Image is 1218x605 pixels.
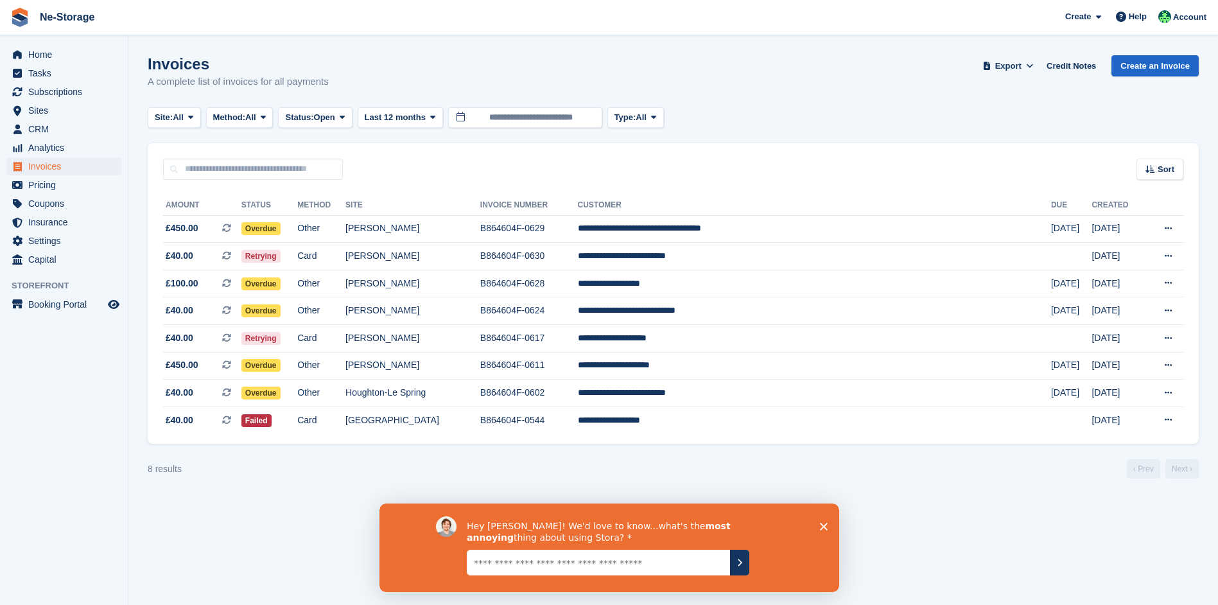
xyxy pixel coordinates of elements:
h1: Invoices [148,55,329,73]
span: £40.00 [166,386,193,399]
span: Overdue [241,277,281,290]
td: [PERSON_NAME] [345,352,480,380]
nav: Page [1124,459,1201,478]
td: B864604F-0544 [480,407,578,434]
a: menu [6,120,121,138]
td: B864604F-0611 [480,352,578,380]
th: Method [297,195,345,216]
span: Overdue [241,304,281,317]
th: Invoice Number [480,195,578,216]
button: Type: All [607,107,664,128]
span: £450.00 [166,222,198,235]
span: Invoices [28,157,105,175]
td: [DATE] [1051,270,1092,297]
span: Settings [28,232,105,250]
td: [DATE] [1051,297,1092,325]
span: Insurance [28,213,105,231]
td: [DATE] [1092,297,1144,325]
td: Other [297,352,345,380]
span: £40.00 [166,331,193,345]
td: [PERSON_NAME] [345,325,480,353]
span: Type: [614,111,636,124]
a: menu [6,295,121,313]
th: Status [241,195,297,216]
span: Tasks [28,64,105,82]
span: CRM [28,120,105,138]
p: A complete list of invoices for all payments [148,75,329,89]
span: Status: [285,111,313,124]
span: Pricing [28,176,105,194]
span: Open [314,111,335,124]
td: B864604F-0628 [480,270,578,297]
button: Method: All [206,107,274,128]
td: [GEOGRAPHIC_DATA] [345,407,480,434]
a: Create an Invoice [1111,55,1199,76]
span: Overdue [241,222,281,235]
span: All [636,111,647,124]
a: Next [1165,459,1199,478]
img: stora-icon-8386f47178a22dfd0bd8f6a31ec36ba5ce8667c1dd55bd0f319d3a0aa187defe.svg [10,8,30,27]
td: Houghton-Le Spring [345,380,480,407]
iframe: Survey by David from Stora [379,504,839,592]
a: menu [6,250,121,268]
th: Due [1051,195,1092,216]
a: Preview store [106,297,121,312]
span: Account [1173,11,1206,24]
td: [PERSON_NAME] [345,215,480,243]
a: menu [6,64,121,82]
td: [PERSON_NAME] [345,243,480,270]
span: Storefront [12,279,128,292]
a: Credit Notes [1041,55,1101,76]
span: Coupons [28,195,105,213]
span: Subscriptions [28,83,105,101]
td: Other [297,270,345,297]
span: Method: [213,111,246,124]
button: Status: Open [278,107,352,128]
span: £450.00 [166,358,198,372]
span: Retrying [241,250,281,263]
span: All [173,111,184,124]
button: Export [980,55,1036,76]
th: Site [345,195,480,216]
th: Created [1092,195,1144,216]
td: B864604F-0630 [480,243,578,270]
td: [DATE] [1092,407,1144,434]
span: Overdue [241,387,281,399]
td: [DATE] [1051,380,1092,407]
td: Card [297,325,345,353]
a: menu [6,213,121,231]
span: Last 12 months [365,111,426,124]
td: [PERSON_NAME] [345,270,480,297]
span: Analytics [28,139,105,157]
a: menu [6,195,121,213]
span: All [245,111,256,124]
a: menu [6,232,121,250]
a: menu [6,46,121,64]
td: [DATE] [1092,215,1144,243]
td: Card [297,243,345,270]
span: Sites [28,101,105,119]
td: B864604F-0602 [480,380,578,407]
td: [DATE] [1092,243,1144,270]
span: Retrying [241,332,281,345]
td: B864604F-0617 [480,325,578,353]
span: Help [1129,10,1147,23]
td: [DATE] [1092,352,1144,380]
td: Other [297,380,345,407]
a: Previous [1127,459,1160,478]
span: Capital [28,250,105,268]
td: Card [297,407,345,434]
span: £40.00 [166,304,193,317]
td: Other [297,297,345,325]
span: Site: [155,111,173,124]
td: [DATE] [1051,352,1092,380]
button: Site: All [148,107,201,128]
th: Customer [578,195,1051,216]
span: Sort [1158,163,1174,176]
div: 8 results [148,462,182,476]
